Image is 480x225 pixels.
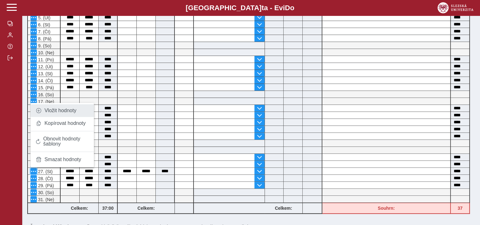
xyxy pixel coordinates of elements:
span: 30. (So) [37,190,54,195]
b: Celkem: [265,206,302,211]
div: Fond pracovní doby (33:36 h) a součet hodin (37 h) se neshodují! [451,203,470,214]
button: Menu [30,21,37,28]
button: Menu [30,98,37,105]
button: Menu [30,175,37,181]
b: [GEOGRAPHIC_DATA] a - Evi [19,4,461,12]
button: Menu [30,14,37,21]
button: Menu [30,42,37,49]
button: Menu [30,70,37,77]
button: Menu [30,168,37,174]
span: D [285,4,290,12]
span: 5. (Út) [37,15,50,20]
span: o [290,4,294,12]
span: Vložit hodnoty [44,108,76,113]
span: Obnovit hodnoty šablony [43,136,89,147]
span: 29. (Pá) [37,183,54,188]
span: 10. (Ne) [37,50,54,55]
span: Kopírovat hodnoty [44,121,86,126]
button: Menu [30,56,37,63]
div: Fond pracovní doby (33:36 h) a součet hodin (37 h) se neshodují! [322,203,451,214]
b: Celkem: [118,206,174,211]
button: Menu [30,49,37,56]
button: Menu [30,35,37,42]
span: 15. (Pá) [37,85,54,90]
button: Menu [30,77,37,84]
b: 37 [451,206,469,211]
span: 6. (St) [37,22,50,27]
span: 14. (Čt) [37,78,53,83]
span: 27. (St) [37,169,53,174]
b: Celkem: [61,206,98,211]
span: Smazat hodnoty [44,157,81,162]
span: 28. (Čt) [37,176,53,181]
button: Menu [30,182,37,188]
button: Menu [30,91,37,98]
button: Menu [30,196,37,202]
button: Menu [30,28,37,35]
span: 17. (Ne) [37,99,54,104]
button: Menu [30,84,37,91]
span: 7. (Čt) [37,29,50,34]
span: 12. (Út) [37,64,53,69]
span: 11. (Po) [37,57,54,62]
span: 8. (Pá) [37,36,51,41]
b: 37:00 [99,206,117,211]
span: 31. (Ne) [37,197,54,202]
span: t [261,4,264,12]
span: 13. (St) [37,71,53,76]
img: logo_web_su.png [437,2,473,13]
button: Menu [30,189,37,195]
span: 9. (So) [37,43,51,48]
b: Souhrn: [378,206,395,211]
button: Menu [30,63,37,70]
span: 16. (So) [37,92,54,97]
